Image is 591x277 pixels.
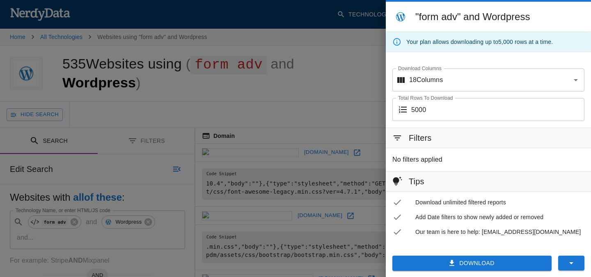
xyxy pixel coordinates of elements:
[398,94,453,101] label: Total Rows To Download
[550,219,581,250] iframe: Drift Widget Chat Controller
[570,74,582,86] button: Open
[392,155,442,165] p: No filters applied
[392,9,409,25] img: a5e99983-4836-42b0-9869-162d78db7524.jpg
[409,175,424,188] h6: Tips
[392,256,552,271] button: Download
[415,198,584,206] span: Download unlimited filtered reports
[415,228,584,236] span: Our team is here to help: [EMAIL_ADDRESS][DOMAIN_NAME]
[406,34,553,49] div: Your plan allows downloading up to 5,000 rows at a time.
[409,131,432,144] h6: Filters
[415,213,584,221] span: Add Date filters to show newly added or removed
[398,65,442,72] label: Download Columns
[415,10,584,23] h5: "form adv" and Wordpress
[409,75,443,85] p: 18 Columns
